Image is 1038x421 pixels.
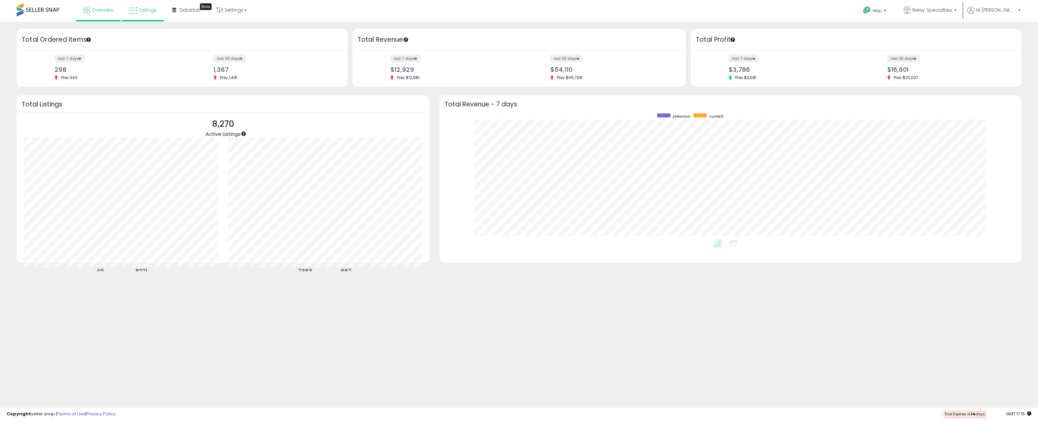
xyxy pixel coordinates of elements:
[709,113,723,119] span: current
[200,3,212,10] div: Tooltip anchor
[887,55,920,62] label: last 30 days
[206,118,241,130] p: 8,270
[58,75,81,80] span: Prev: 343
[553,75,585,80] span: Prev: $65,708
[217,75,241,80] span: Prev: 1,415
[863,6,871,14] i: Get Help
[403,37,409,43] div: Tooltip anchor
[394,75,423,80] span: Prev: $12,981
[55,66,177,73] div: 298
[214,55,246,62] label: last 30 days
[214,66,336,73] div: 1,367
[873,8,882,13] span: Help
[729,66,851,73] div: $3,786
[298,267,312,275] b: 7383
[139,7,157,13] span: Listings
[22,102,425,107] h3: Total Listings
[391,55,421,62] label: last 7 days
[550,66,674,73] div: $54,110
[358,35,681,44] h3: Total Revenue
[550,55,583,62] label: last 30 days
[696,35,1017,44] h3: Total Profit
[912,7,952,13] span: Relay Specialties
[391,66,514,73] div: $12,929
[22,35,343,44] h3: Total Ordered Items
[732,75,760,80] span: Prev: $3,681
[241,131,247,137] div: Tooltip anchor
[96,267,104,275] b: 49
[967,7,1021,22] a: Hi [PERSON_NAME]
[890,75,922,80] span: Prev: $20,037
[92,7,113,13] span: Overview
[341,267,351,275] b: 887
[673,113,690,119] span: previous
[887,66,1010,73] div: $16,601
[86,37,92,43] div: Tooltip anchor
[135,267,147,275] b: 8221
[206,130,241,137] span: Active Listings
[858,1,893,22] a: Help
[180,7,201,13] span: DataHub
[55,55,85,62] label: last 7 days
[976,7,1016,13] span: Hi [PERSON_NAME]
[729,55,759,62] label: last 7 days
[445,102,1016,107] h3: Total Revenue - 7 days
[730,37,736,43] div: Tooltip anchor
